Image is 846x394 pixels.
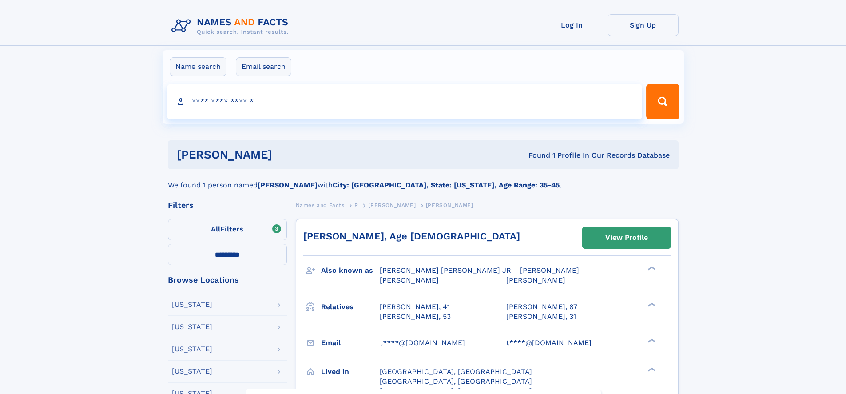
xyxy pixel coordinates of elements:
[605,227,648,248] div: View Profile
[380,266,511,275] span: [PERSON_NAME] [PERSON_NAME] JR
[258,181,318,189] b: [PERSON_NAME]
[380,276,439,284] span: [PERSON_NAME]
[296,199,345,211] a: Names and Facts
[608,14,679,36] a: Sign Up
[354,202,358,208] span: R
[303,231,520,242] a: [PERSON_NAME], Age [DEMOGRAPHIC_DATA]
[211,225,220,233] span: All
[646,338,656,343] div: ❯
[646,302,656,307] div: ❯
[646,266,656,271] div: ❯
[168,219,287,240] label: Filters
[380,302,450,312] a: [PERSON_NAME], 41
[168,276,287,284] div: Browse Locations
[646,84,679,119] button: Search Button
[172,368,212,375] div: [US_STATE]
[167,84,643,119] input: search input
[506,276,565,284] span: [PERSON_NAME]
[583,227,671,248] a: View Profile
[426,202,473,208] span: [PERSON_NAME]
[646,366,656,372] div: ❯
[380,377,532,386] span: [GEOGRAPHIC_DATA], [GEOGRAPHIC_DATA]
[172,323,212,330] div: [US_STATE]
[536,14,608,36] a: Log In
[368,202,416,208] span: [PERSON_NAME]
[520,266,579,275] span: [PERSON_NAME]
[172,346,212,353] div: [US_STATE]
[380,312,451,322] a: [PERSON_NAME], 53
[168,169,679,191] div: We found 1 person named with .
[506,312,576,322] a: [PERSON_NAME], 31
[177,149,401,160] h1: [PERSON_NAME]
[506,302,577,312] a: [PERSON_NAME], 87
[400,151,670,160] div: Found 1 Profile In Our Records Database
[236,57,291,76] label: Email search
[321,263,380,278] h3: Also known as
[380,367,532,376] span: [GEOGRAPHIC_DATA], [GEOGRAPHIC_DATA]
[172,301,212,308] div: [US_STATE]
[168,201,287,209] div: Filters
[321,364,380,379] h3: Lived in
[354,199,358,211] a: R
[333,181,560,189] b: City: [GEOGRAPHIC_DATA], State: [US_STATE], Age Range: 35-45
[321,335,380,350] h3: Email
[321,299,380,314] h3: Relatives
[368,199,416,211] a: [PERSON_NAME]
[168,14,296,38] img: Logo Names and Facts
[170,57,226,76] label: Name search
